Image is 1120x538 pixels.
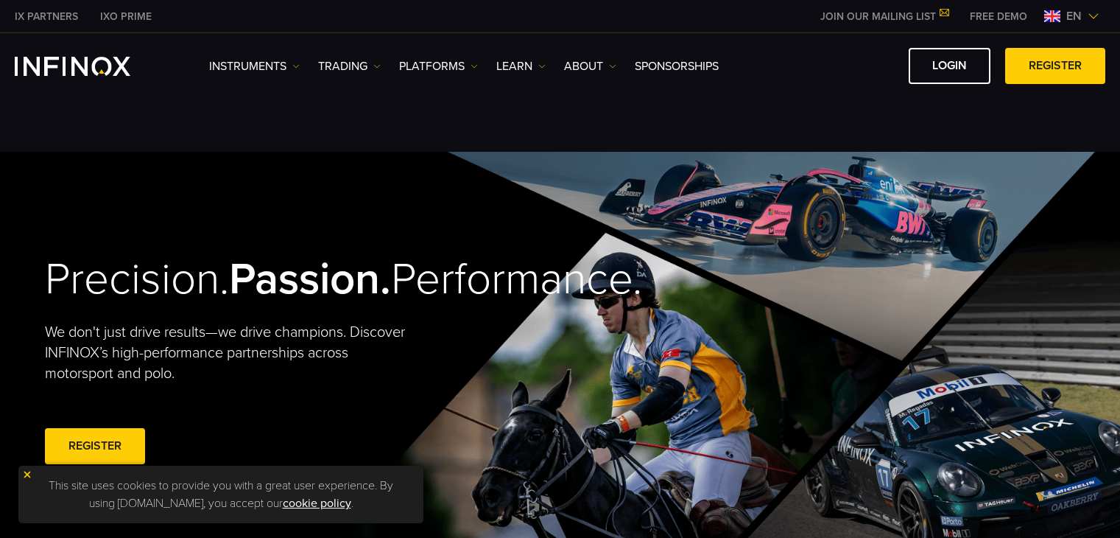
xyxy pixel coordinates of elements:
a: cookie policy [283,496,351,511]
a: INFINOX Logo [15,57,165,76]
a: JOIN OUR MAILING LIST [809,10,959,23]
img: yellow close icon [22,469,32,480]
a: PLATFORMS [399,57,478,75]
span: en [1060,7,1088,25]
strong: Passion. [229,253,391,306]
p: We don't just drive results—we drive champions. Discover INFINOX’s high-performance partnerships ... [45,322,416,384]
a: Instruments [209,57,300,75]
h2: Precision. Performance. [45,253,509,307]
p: This site uses cookies to provide you with a great user experience. By using [DOMAIN_NAME], you a... [26,473,416,516]
a: INFINOX [4,9,89,24]
a: INFINOX MENU [959,9,1038,24]
a: ABOUT [564,57,616,75]
a: LOGIN [909,48,990,84]
a: REGISTER [45,428,145,464]
a: REGISTER [1005,48,1105,84]
a: INFINOX [89,9,163,24]
a: Learn [496,57,546,75]
a: SPONSORSHIPS [635,57,719,75]
a: TRADING [318,57,381,75]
